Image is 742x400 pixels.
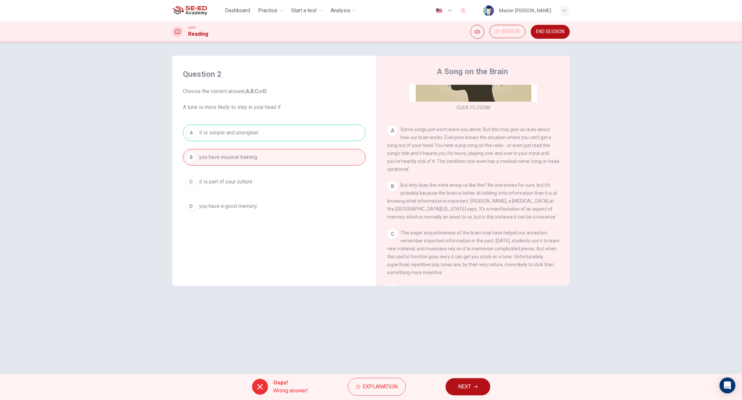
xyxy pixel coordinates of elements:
[188,25,195,30] span: CEFR
[435,8,443,13] img: en
[172,4,222,17] a: SE-ED Academy logo
[387,181,398,192] div: B
[437,66,508,77] h4: A Song on the Brain
[183,87,366,111] span: Choose the correct answer, , , or . A tune is more likely to stay in your head if
[531,25,570,39] button: END SESSION
[363,382,397,391] span: Explanation
[490,25,525,39] div: Hide
[490,25,525,38] button: 00:02:35
[387,125,398,136] div: A
[172,4,207,17] img: SE-ED Academy logo
[387,229,398,239] div: C
[289,5,325,17] button: Start a test
[188,30,208,38] h1: Reading
[255,88,258,94] b: C
[222,5,253,17] button: Dashboard
[250,88,254,94] b: B
[291,7,317,15] span: Start a test
[470,25,484,39] div: Mute
[719,377,735,393] div: Open Intercom Messenger
[458,382,471,391] span: NEXT
[387,230,559,275] span: This eager acquisitiveness of the brain may have helped our ancestors remember important informat...
[258,7,277,15] span: Practice
[536,29,564,34] span: END SESSION
[483,5,494,16] img: Profile picture
[328,5,359,17] button: Analysis
[499,7,551,15] div: Master [PERSON_NAME]
[446,378,490,395] button: NEXT
[348,378,406,396] button: Explanation
[331,7,350,15] span: Analysis
[183,69,366,79] h4: Question 2
[246,88,249,94] b: A
[263,88,267,94] b: D
[387,284,398,295] div: D
[387,182,557,220] span: But why does the mind annoy us like this? No one knows for sure, but it's probably because the br...
[387,127,559,172] span: Some songs just won't leave you alone. But this may give us clues about how our brain works. Ever...
[225,7,250,15] span: Dashboard
[255,5,286,17] button: Practice
[502,29,520,34] span: 00:02:35
[273,379,308,387] span: Oops!
[273,387,308,395] span: Wrong answer!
